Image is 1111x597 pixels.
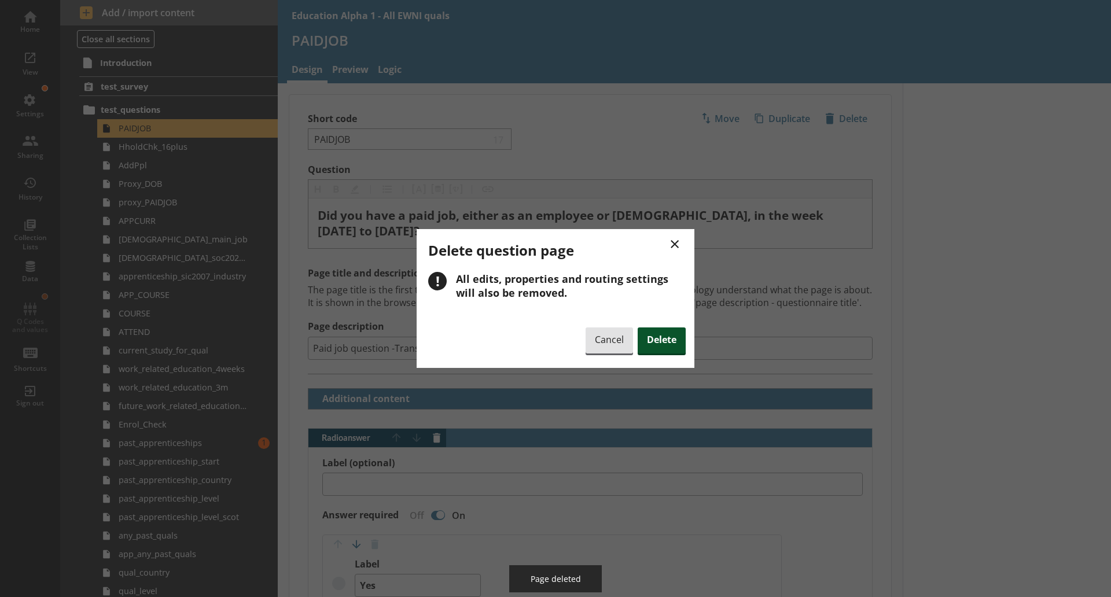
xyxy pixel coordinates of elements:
div: ! [428,272,447,290]
div: All edits, properties and routing settings will also be removed. [456,272,686,300]
div: Page deleted [517,573,594,584]
button: Delete [638,327,686,354]
h2: Delete question page [428,241,686,260]
button: Cancel [586,327,633,354]
button: × [664,230,686,256]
